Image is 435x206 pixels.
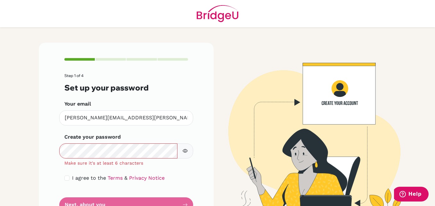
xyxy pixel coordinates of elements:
a: Terms [108,175,123,181]
a: Privacy Notice [129,175,165,181]
div: Make sure it's at least 6 characters [59,160,193,167]
input: Insert your email* [59,110,193,125]
label: Your email [64,100,91,108]
iframe: Opens a widget where you can find more information [394,187,429,203]
label: Create your password [64,133,121,141]
span: Step 1 of 4 [64,73,84,78]
h3: Set up your password [64,83,188,92]
span: I agree to the [72,175,106,181]
span: & [124,175,127,181]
